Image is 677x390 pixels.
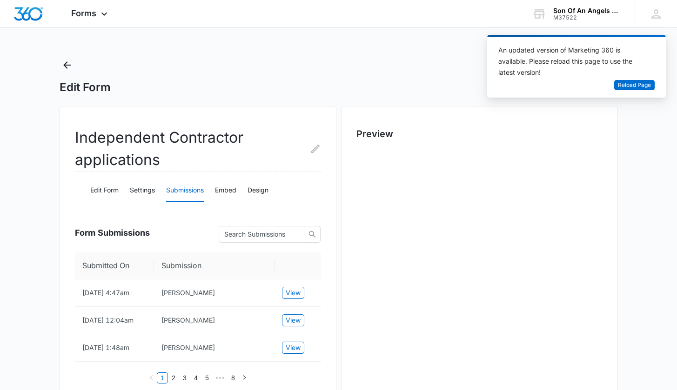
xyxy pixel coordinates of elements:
[166,179,204,202] button: Submissions
[304,226,321,243] button: search
[239,372,250,383] li: Next Page
[213,372,228,383] li: Next 5 Pages
[282,287,304,299] button: View
[168,373,179,383] a: 2
[75,252,154,279] th: Submitted On
[82,260,140,271] span: Submitted On
[75,226,150,239] span: Form Submissions
[154,279,275,307] td: David
[60,58,74,73] button: Back
[304,231,320,238] span: search
[286,288,301,298] span: View
[213,372,228,383] span: •••
[154,362,275,389] td: Joseph
[71,8,96,18] span: Forms
[239,372,250,383] button: right
[168,372,179,383] li: 2
[191,373,201,383] a: 4
[180,373,190,383] a: 3
[154,252,275,279] th: Submission
[498,45,643,78] div: An updated version of Marketing 360 is available. Please reload this page to use the latest version!
[190,372,201,383] li: 4
[60,80,111,94] h1: Edit Form
[75,362,154,389] td: [DATE] 10:18am
[179,372,190,383] li: 3
[224,229,291,239] input: Search Submissions
[148,375,154,380] span: left
[201,372,213,383] li: 5
[241,375,247,380] span: right
[310,126,321,171] button: Edit Form Name
[75,279,154,307] td: [DATE] 4:47am
[130,179,155,202] button: Settings
[157,373,168,383] a: 1
[356,127,603,141] h2: Preview
[215,179,236,202] button: Embed
[154,307,275,334] td: Jonathan
[618,81,651,90] span: Reload Page
[154,334,275,362] td: Quadir
[228,372,239,383] li: 8
[286,343,301,353] span: View
[553,14,621,21] div: account id
[228,373,238,383] a: 8
[286,315,301,325] span: View
[146,372,157,383] li: Previous Page
[248,179,268,202] button: Design
[75,126,321,172] h2: Independent Contractor applications
[157,372,168,383] li: 1
[146,372,157,383] button: left
[553,7,621,14] div: account name
[282,342,304,354] button: View
[75,307,154,334] td: [DATE] 12:04am
[75,334,154,362] td: [DATE] 1:48am
[282,314,304,326] button: View
[90,179,119,202] button: Edit Form
[614,80,655,91] button: Reload Page
[202,373,212,383] a: 5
